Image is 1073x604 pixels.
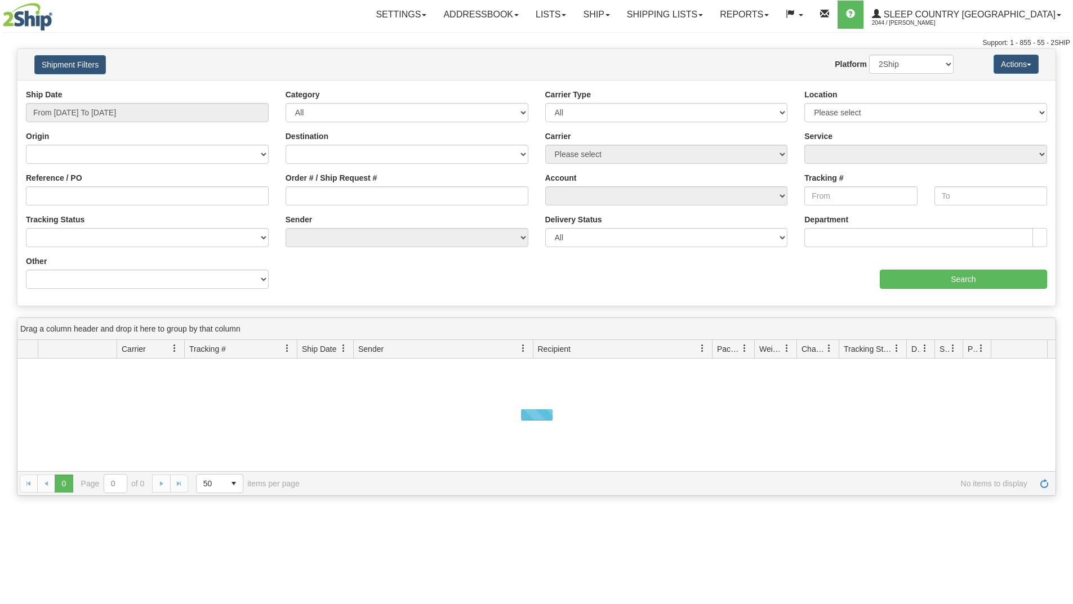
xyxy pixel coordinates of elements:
[934,186,1047,205] input: To
[286,131,328,142] label: Destination
[972,339,991,358] a: Pickup Status filter column settings
[367,1,435,29] a: Settings
[693,339,712,358] a: Recipient filter column settings
[759,343,783,355] span: Weight
[527,1,575,29] a: Lists
[717,343,741,355] span: Packages
[804,214,848,225] label: Department
[196,474,243,493] span: Page sizes drop down
[26,256,47,267] label: Other
[735,339,754,358] a: Packages filter column settings
[777,339,796,358] a: Weight filter column settings
[302,343,336,355] span: Ship Date
[575,1,618,29] a: Ship
[122,343,146,355] span: Carrier
[225,475,243,493] span: select
[334,339,353,358] a: Ship Date filter column settings
[802,343,825,355] span: Charge
[881,10,1056,19] span: Sleep Country [GEOGRAPHIC_DATA]
[804,186,917,205] input: From
[994,55,1039,74] button: Actions
[26,214,84,225] label: Tracking Status
[545,214,602,225] label: Delivery Status
[711,1,777,29] a: Reports
[286,89,320,100] label: Category
[165,339,184,358] a: Carrier filter column settings
[286,214,312,225] label: Sender
[538,343,571,355] span: Recipient
[435,1,527,29] a: Addressbook
[1047,244,1072,359] iframe: chat widget
[618,1,711,29] a: Shipping lists
[844,343,893,355] span: Tracking Status
[943,339,963,358] a: Shipment Issues filter column settings
[1035,475,1053,493] a: Refresh
[286,172,377,184] label: Order # / Ship Request #
[81,474,145,493] span: Page of 0
[872,17,956,29] span: 2044 / [PERSON_NAME]
[55,475,73,493] span: Page 0
[911,343,921,355] span: Delivery Status
[804,172,843,184] label: Tracking #
[203,478,218,489] span: 50
[3,3,52,31] img: logo2044.jpg
[887,339,906,358] a: Tracking Status filter column settings
[880,270,1047,289] input: Search
[26,89,63,100] label: Ship Date
[3,38,1070,48] div: Support: 1 - 855 - 55 - 2SHIP
[196,474,300,493] span: items per page
[358,343,384,355] span: Sender
[17,318,1056,340] div: grid grouping header
[863,1,1070,29] a: Sleep Country [GEOGRAPHIC_DATA] 2044 / [PERSON_NAME]
[915,339,934,358] a: Delivery Status filter column settings
[514,339,533,358] a: Sender filter column settings
[804,89,837,100] label: Location
[545,89,591,100] label: Carrier Type
[545,172,577,184] label: Account
[968,343,977,355] span: Pickup Status
[34,55,106,74] button: Shipment Filters
[545,131,571,142] label: Carrier
[804,131,832,142] label: Service
[820,339,839,358] a: Charge filter column settings
[189,343,226,355] span: Tracking #
[26,131,49,142] label: Origin
[835,59,867,70] label: Platform
[315,479,1027,488] span: No items to display
[26,172,82,184] label: Reference / PO
[278,339,297,358] a: Tracking # filter column settings
[940,343,949,355] span: Shipment Issues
